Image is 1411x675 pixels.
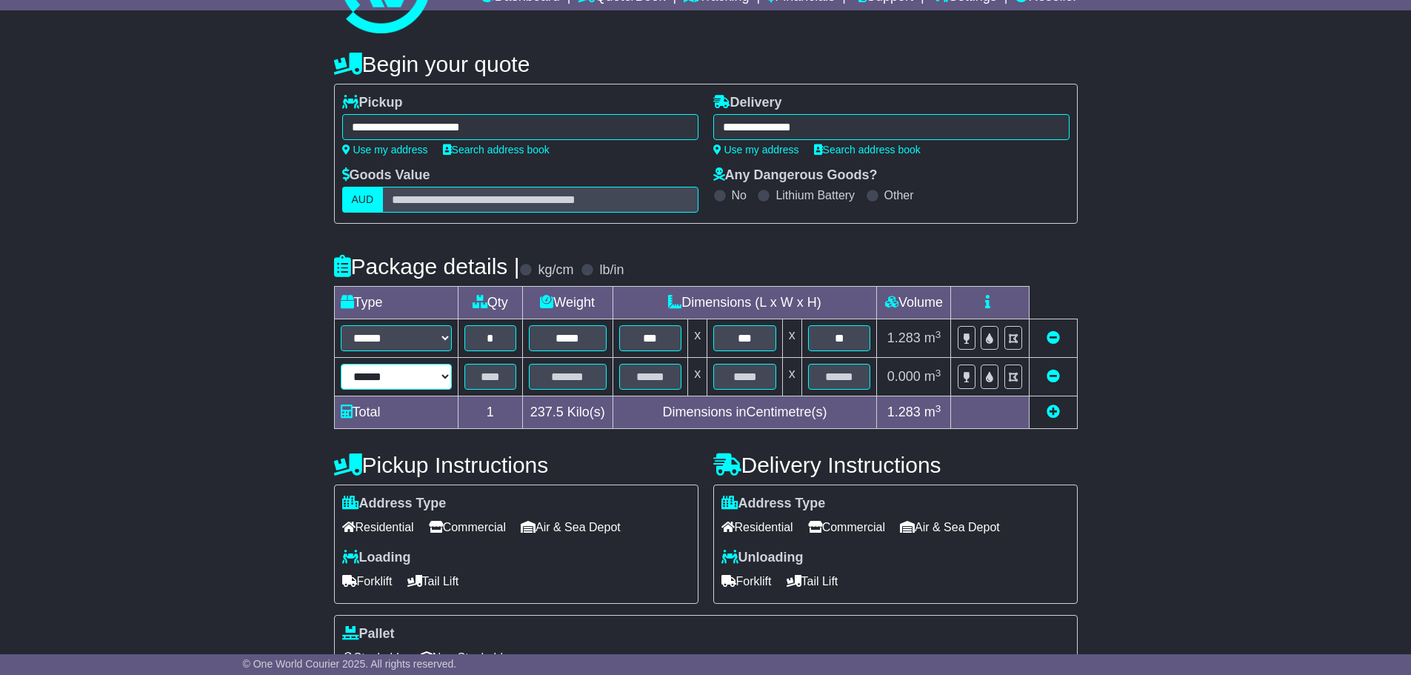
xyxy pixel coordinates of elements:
[342,516,414,539] span: Residential
[334,254,520,279] h4: Package details |
[342,646,406,669] span: Stackable
[935,403,941,414] sup: 3
[814,144,921,156] a: Search address book
[808,516,885,539] span: Commercial
[688,319,707,358] td: x
[732,188,747,202] label: No
[443,144,550,156] a: Search address book
[342,144,428,156] a: Use my address
[887,330,921,345] span: 1.283
[342,570,393,593] span: Forklift
[538,262,573,279] label: kg/cm
[599,262,624,279] label: lb/in
[407,570,459,593] span: Tail Lift
[721,550,804,566] label: Unloading
[522,287,613,319] td: Weight
[721,570,772,593] span: Forklift
[887,405,921,419] span: 1.283
[458,396,522,429] td: 1
[713,167,878,184] label: Any Dangerous Goods?
[522,396,613,429] td: Kilo(s)
[924,330,941,345] span: m
[782,319,801,358] td: x
[521,516,621,539] span: Air & Sea Depot
[787,570,838,593] span: Tail Lift
[713,453,1078,477] h4: Delivery Instructions
[342,496,447,512] label: Address Type
[721,516,793,539] span: Residential
[334,52,1078,76] h4: Begin your quote
[613,287,877,319] td: Dimensions (L x W x H)
[342,626,395,642] label: Pallet
[1047,330,1060,345] a: Remove this item
[721,496,826,512] label: Address Type
[884,188,914,202] label: Other
[342,95,403,111] label: Pickup
[887,369,921,384] span: 0.000
[924,405,941,419] span: m
[775,188,855,202] label: Lithium Battery
[342,550,411,566] label: Loading
[877,287,951,319] td: Volume
[334,453,698,477] h4: Pickup Instructions
[935,368,941,379] sup: 3
[782,358,801,396] td: x
[334,287,458,319] td: Type
[421,646,510,669] span: Non Stackable
[334,396,458,429] td: Total
[1047,405,1060,419] a: Add new item
[530,405,564,419] span: 237.5
[458,287,522,319] td: Qty
[1047,369,1060,384] a: Remove this item
[429,516,506,539] span: Commercial
[342,167,430,184] label: Goods Value
[613,396,877,429] td: Dimensions in Centimetre(s)
[924,369,941,384] span: m
[900,516,1000,539] span: Air & Sea Depot
[243,658,457,670] span: © One World Courier 2025. All rights reserved.
[935,329,941,340] sup: 3
[713,144,799,156] a: Use my address
[713,95,782,111] label: Delivery
[688,358,707,396] td: x
[342,187,384,213] label: AUD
